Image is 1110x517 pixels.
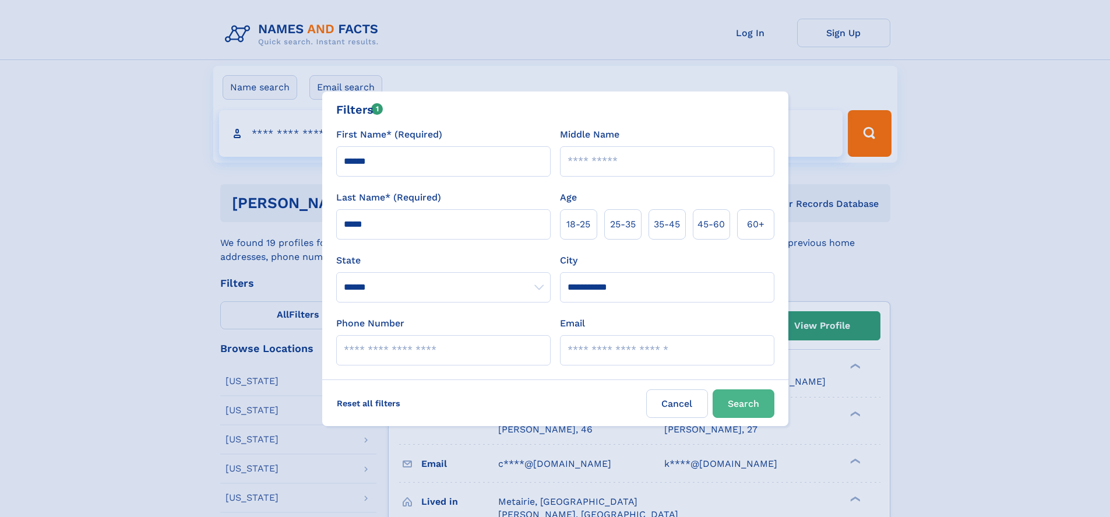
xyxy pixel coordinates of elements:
[646,389,708,418] label: Cancel
[560,254,577,268] label: City
[329,389,408,417] label: Reset all filters
[560,191,577,205] label: Age
[566,217,590,231] span: 18‑25
[654,217,680,231] span: 35‑45
[697,217,725,231] span: 45‑60
[336,316,404,330] label: Phone Number
[747,217,764,231] span: 60+
[610,217,636,231] span: 25‑35
[713,389,774,418] button: Search
[336,128,442,142] label: First Name* (Required)
[560,316,585,330] label: Email
[560,128,619,142] label: Middle Name
[336,254,551,268] label: State
[336,101,383,118] div: Filters
[336,191,441,205] label: Last Name* (Required)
